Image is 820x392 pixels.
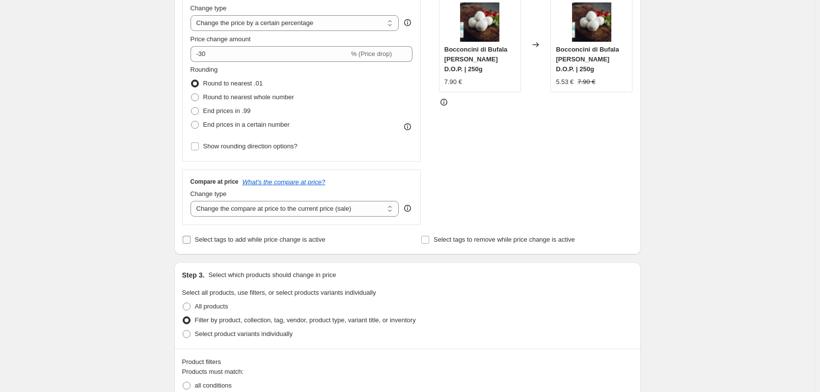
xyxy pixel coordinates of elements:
span: End prices in .99 [203,107,251,114]
span: Change type [191,4,227,12]
span: % (Price drop) [351,50,392,57]
span: Show rounding direction options? [203,142,298,150]
button: What's the compare at price? [243,178,326,186]
span: Round to nearest .01 [203,80,263,87]
div: help [403,203,412,213]
span: Select all products, use filters, or select products variants individually [182,289,376,296]
h2: Step 3. [182,270,205,280]
span: Bocconcini di Bufala [PERSON_NAME] D.O.P. | 250g [444,46,508,73]
div: 5.53 € [556,77,574,87]
span: Bocconcini di Bufala [PERSON_NAME] D.O.P. | 250g [556,46,619,73]
img: BocconcinidiBufalaCampanaD.O.P_80x.png [572,2,611,42]
strike: 7.90 € [577,77,595,87]
span: Filter by product, collection, tag, vendor, product type, variant title, or inventory [195,316,416,324]
span: all conditions [195,382,232,389]
div: help [403,18,412,28]
img: BocconcinidiBufalaCampanaD.O.P_80x.png [460,2,499,42]
p: Select which products should change in price [208,270,336,280]
span: Select tags to remove while price change is active [434,236,575,243]
span: Products must match: [182,368,244,375]
input: -15 [191,46,349,62]
span: Select tags to add while price change is active [195,236,326,243]
span: Round to nearest whole number [203,93,294,101]
span: Rounding [191,66,218,73]
div: 7.90 € [444,77,462,87]
div: Product filters [182,357,633,367]
span: Change type [191,190,227,197]
span: End prices in a certain number [203,121,290,128]
h3: Compare at price [191,178,239,186]
span: All products [195,303,228,310]
span: Price change amount [191,35,251,43]
span: Select product variants individually [195,330,293,337]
